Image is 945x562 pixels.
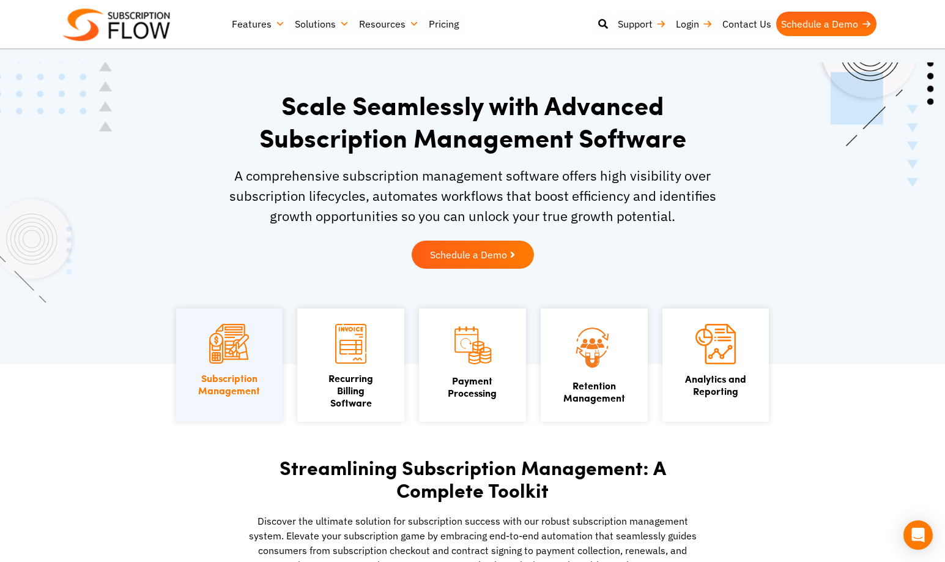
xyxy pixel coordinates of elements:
a: Schedule a Demo [412,241,534,269]
a: PaymentProcessing [448,373,497,400]
h2: Streamlining Subscription Management: A Complete Toolkit [246,456,699,501]
span: Schedule a Demo [430,250,507,260]
img: Payment Processing icon [453,324,492,366]
a: Contact Us [717,12,776,36]
a: Solutions [290,12,354,36]
img: Subscription Management icon [209,324,249,364]
h1: Scale Seamlessly with Advanced Subscription Management Software [219,89,727,153]
a: Analytics andReporting [685,372,746,398]
img: Retention Management icon [559,324,629,370]
a: Pricing [424,12,464,36]
img: Subscriptionflow [63,9,170,41]
a: Schedule a Demo [776,12,876,36]
a: SubscriptionManagement [198,371,260,397]
a: Resources [354,12,424,36]
a: Support [613,12,671,36]
img: Analytics and Reporting icon [695,324,736,364]
img: Recurring Billing Software icon [335,324,366,364]
a: Recurring Billing Software [328,371,373,410]
a: Features [227,12,290,36]
a: Login [671,12,717,36]
a: Retention Management [563,378,625,405]
div: Open Intercom Messenger [903,520,933,550]
p: A comprehensive subscription management software offers high visibility over subscription lifecyc... [219,165,727,226]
